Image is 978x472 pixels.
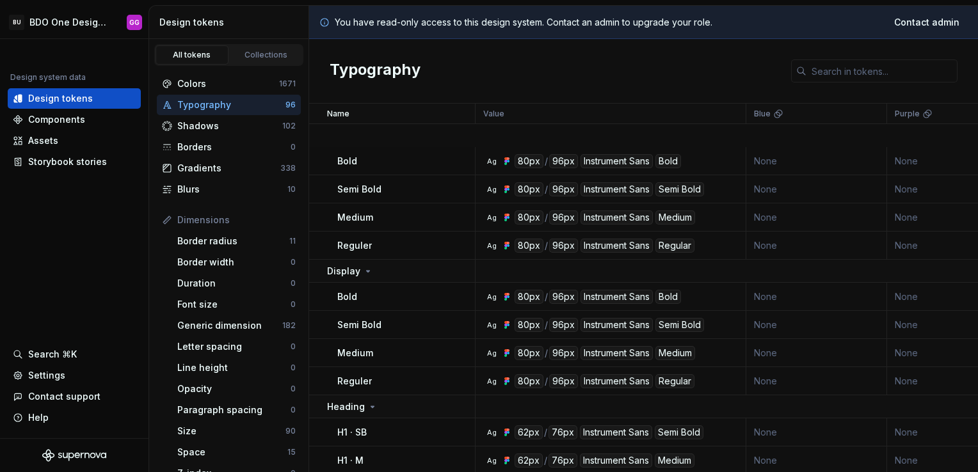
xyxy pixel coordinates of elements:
[581,318,653,332] div: Instrument Sans
[280,163,296,173] div: 338
[285,426,296,436] div: 90
[8,152,141,172] a: Storybook stories
[177,382,291,395] div: Opacity
[157,116,301,136] a: Shadows102
[8,344,141,365] button: Search ⌘K
[291,342,296,352] div: 0
[157,74,301,94] a: Colors1671
[581,290,653,304] div: Instrument Sans
[337,183,381,196] p: Semi Bold
[549,182,578,196] div: 96px
[655,290,681,304] div: Bold
[580,425,652,439] div: Instrument Sans
[282,121,296,131] div: 102
[655,425,703,439] div: Semi Bold
[28,390,100,403] div: Contact support
[746,339,887,367] td: None
[282,320,296,331] div: 182
[545,290,548,304] div: /
[160,50,224,60] div: All tokens
[177,77,279,90] div: Colors
[177,425,285,437] div: Size
[172,336,301,357] a: Letter spacing0
[486,156,497,166] div: Ag
[285,100,296,110] div: 96
[289,236,296,246] div: 11
[515,453,543,468] div: 62px
[581,210,653,224] div: Instrument Sans
[655,346,695,360] div: Medium
[42,449,106,462] svg: Supernova Logo
[337,426,367,439] p: H1 · SB
[279,79,296,89] div: 1671
[291,363,296,373] div: 0
[28,113,85,126] div: Components
[515,318,543,332] div: 80px
[8,386,141,407] button: Contact support
[3,8,146,36] button: BUBDO One Design SystemGG
[234,50,298,60] div: Collections
[177,214,296,226] div: Dimensions
[337,347,373,359] p: Medium
[655,182,704,196] div: Semi Bold
[806,59,958,83] input: Search in tokens...
[655,239,694,253] div: Regular
[486,376,497,386] div: Ag
[177,235,289,248] div: Border radius
[486,212,497,223] div: Ag
[28,369,65,382] div: Settings
[327,109,349,119] p: Name
[581,182,653,196] div: Instrument Sans
[486,455,497,466] div: Ag
[486,320,497,330] div: Ag
[29,16,111,29] div: BDO One Design System
[545,239,548,253] div: /
[337,239,372,252] p: Reguler
[655,453,694,468] div: Medium
[291,278,296,288] div: 0
[157,158,301,178] a: Gradients338
[486,348,497,358] div: Ag
[327,400,365,413] p: Heading
[580,453,652,468] div: Instrument Sans
[486,184,497,194] div: Ag
[337,211,373,224] p: Medium
[157,179,301,200] a: Blurs10
[8,88,141,109] a: Design tokens
[549,318,578,332] div: 96px
[746,418,887,446] td: None
[549,239,578,253] div: 96px
[545,318,548,332] div: /
[327,265,360,278] p: Display
[129,17,140,28] div: GG
[515,374,543,388] div: 80px
[28,134,58,147] div: Assets
[337,319,381,331] p: Semi Bold
[515,425,543,439] div: 62px
[655,374,694,388] div: Regular
[894,16,959,29] span: Contact admin
[337,155,357,168] p: Bold
[746,175,887,203] td: None
[287,447,296,457] div: 15
[337,454,364,467] p: H1 · M
[172,379,301,399] a: Opacity0
[549,374,578,388] div: 96px
[177,277,291,290] div: Duration
[486,292,497,302] div: Ag
[549,154,578,168] div: 96px
[337,290,357,303] p: Bold
[177,141,291,153] div: Borders
[515,290,543,304] div: 80px
[544,425,547,439] div: /
[172,252,301,272] a: Border width0
[549,453,577,468] div: 76px
[291,257,296,267] div: 0
[157,95,301,115] a: Typography96
[9,15,24,30] div: BU
[544,453,547,468] div: /
[28,92,93,105] div: Design tokens
[177,98,285,111] div: Typography
[177,340,291,353] div: Letter spacing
